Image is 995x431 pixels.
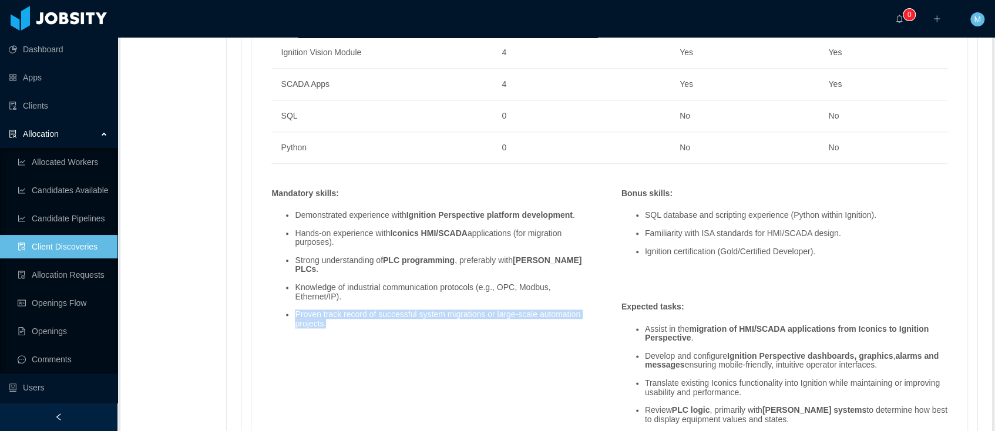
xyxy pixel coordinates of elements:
[903,9,915,21] sup: 0
[670,37,819,69] td: Yes
[295,283,597,301] li: Knowledge of industrial communication protocols (e.g., OPC, Modbus, Ethernet/IP).
[819,69,947,100] td: Yes
[645,247,947,256] li: Ignition certification (Gold/Certified Developer).
[271,69,492,100] td: SCADA Apps
[9,66,108,89] a: icon: appstoreApps
[645,324,929,342] strong: migration of HMI/SCADA applications from Iconics to Ignition Perspective
[974,12,981,26] span: M
[621,302,684,311] strong: Expected tasks :
[645,211,947,220] li: SQL database and scripting experience (Python within Ignition).
[895,15,903,23] i: icon: bell
[9,94,108,117] a: icon: auditClients
[295,256,597,274] li: Strong understanding of , preferably with .
[295,211,597,220] li: Demonstrated experience with .
[9,376,108,399] a: icon: robotUsers
[271,132,492,164] td: Python
[645,351,939,369] strong: alarms and messages
[271,188,338,198] strong: Mandatory skills :
[670,132,819,164] td: No
[645,325,947,343] li: Assist in the .
[23,129,59,139] span: Allocation
[295,310,597,328] li: Proven track record of successful system migrations or large-scale automation projects.
[18,235,108,258] a: icon: file-searchClient Discoveries
[406,210,573,220] strong: Ignition Perspective platform development
[9,38,108,61] a: icon: pie-chartDashboard
[9,130,17,138] i: icon: solution
[670,100,819,132] td: No
[819,132,947,164] td: No
[727,351,893,361] strong: Ignition Perspective dashboards, graphics
[670,69,819,100] td: Yes
[819,37,947,69] td: Yes
[645,229,947,238] li: Familiarity with ISA standards for HMI/SCADA design.
[18,319,108,343] a: icon: file-textOpenings
[621,188,673,198] strong: Bonus skills :
[18,150,108,174] a: icon: line-chartAllocated Workers
[271,37,492,69] td: Ignition Vision Module
[295,255,581,274] strong: [PERSON_NAME] PLCs
[390,228,467,238] strong: Iconics HMI/SCADA
[645,379,947,397] li: Translate existing Iconics functionality into Ignition while maintaining or improving usability a...
[18,348,108,371] a: icon: messageComments
[18,179,108,202] a: icon: line-chartCandidates Available
[295,229,597,247] li: Hands-on experience with applications (for migration purposes).
[383,255,455,265] strong: PLC programming
[819,100,947,132] td: No
[933,15,941,23] i: icon: plus
[672,405,710,415] strong: PLC logic
[645,406,947,424] li: Review , primarily with to determine how best to display equipment values and states.
[18,263,108,287] a: icon: file-doneAllocation Requests
[645,352,947,370] li: Develop and configure , ensuring mobile-friendly, intuitive operator interfaces.
[18,291,108,315] a: icon: idcardOpenings Flow
[492,100,580,132] td: 0
[492,69,580,100] td: 4
[492,132,580,164] td: 0
[18,207,108,230] a: icon: line-chartCandidate Pipelines
[762,405,866,415] strong: [PERSON_NAME] systems
[271,100,492,132] td: SQL
[492,37,580,69] td: 4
